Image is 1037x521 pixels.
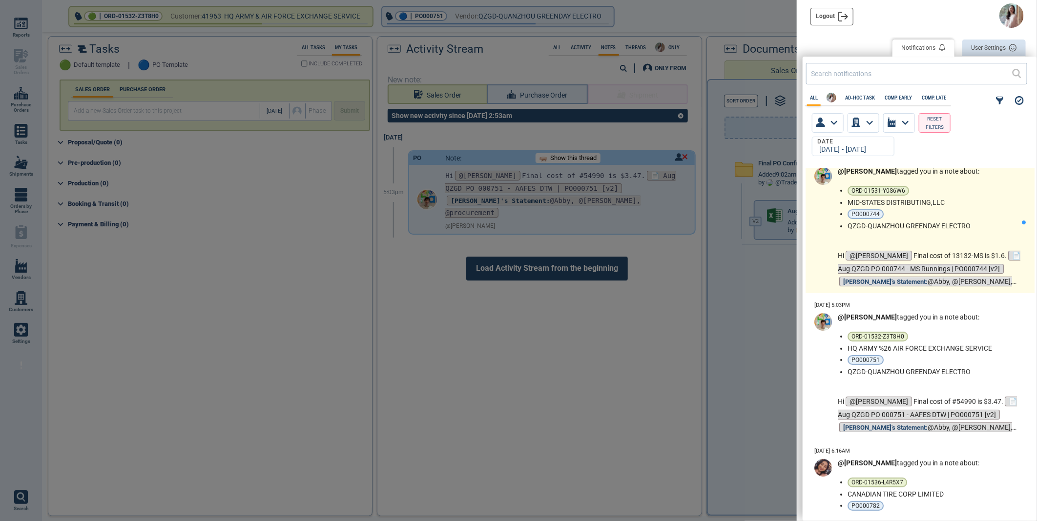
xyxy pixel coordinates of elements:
span: PO000782 [851,503,880,509]
span: tagged you in a note about: [838,313,979,321]
legend: Date [816,139,834,145]
span: 📄 Aug QZGD PO 000744 - MS Runnings | PO000744 [v2] [838,251,1020,274]
li: HQ ARMY %26 AIR FORCE EXCHANGE SERVICE [848,344,1018,352]
button: Logout [810,8,853,25]
label: [DATE] 5:03PM [814,302,850,309]
span: ORD-01536-L4R5X7 [851,480,903,485]
img: Avatar [827,93,836,102]
div: [DATE] - [DATE] [816,146,886,154]
span: ORD-01531-Y0S6W6 [851,188,905,194]
li: MID-STATES DISTRIBUTING,LLC [848,199,1018,206]
span: tagged you in a note about: [838,459,979,467]
img: Avatar [999,3,1024,28]
button: Notifications [892,40,954,57]
li: QZGD-QUANZHOU GREENDAY ELECTRO [848,222,1018,230]
span: ORD-01532-Z3T8H0 [851,334,904,340]
strong: [PERSON_NAME]'s Statement: [843,278,928,285]
strong: @[PERSON_NAME] [838,459,897,467]
p: Hi Final cost of 13132-MS is $1.6. [838,249,1022,288]
img: Avatar [814,459,832,477]
div: grid [803,168,1035,514]
span: PO000744 [851,211,880,217]
label: All [807,95,821,100]
span: PO000751 [851,357,880,363]
button: RESET FILTERS [919,113,951,133]
span: RESET FILTERS [923,115,946,132]
span: @[PERSON_NAME] [846,251,912,260]
span: 📄 Aug QZGD PO 000751 - AAFES DTW | PO000751 [v2] [838,397,1017,420]
label: COMP. LATE [919,95,949,100]
label: AD-HOC TASK [842,95,878,100]
span: @Abby, @[PERSON_NAME], @procurement [838,277,1012,300]
label: COMP. EARLY [882,95,915,100]
strong: @[PERSON_NAME] [838,167,897,175]
strong: @[PERSON_NAME] [838,313,897,321]
img: Avatar [814,167,832,185]
span: @Abby, @[PERSON_NAME], @procurement [838,422,1012,445]
p: Hi Final cost of #54990 is $3.47. [838,395,1022,434]
span: tagged you in a note about: [838,167,979,175]
button: User Settings [962,40,1026,57]
li: QZGD-QUANZHOU GREENDAY ELECTRO [848,368,1018,376]
span: @[PERSON_NAME] [846,397,912,406]
strong: [PERSON_NAME]'s Statement: [843,424,928,431]
input: Search notifications [811,66,1012,80]
li: CANADIAN TIRE CORP LIMITED [848,490,1018,498]
label: [DATE] 6:16AM [814,448,850,455]
img: Avatar [814,313,832,331]
div: outlined primary button group [892,40,1026,59]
